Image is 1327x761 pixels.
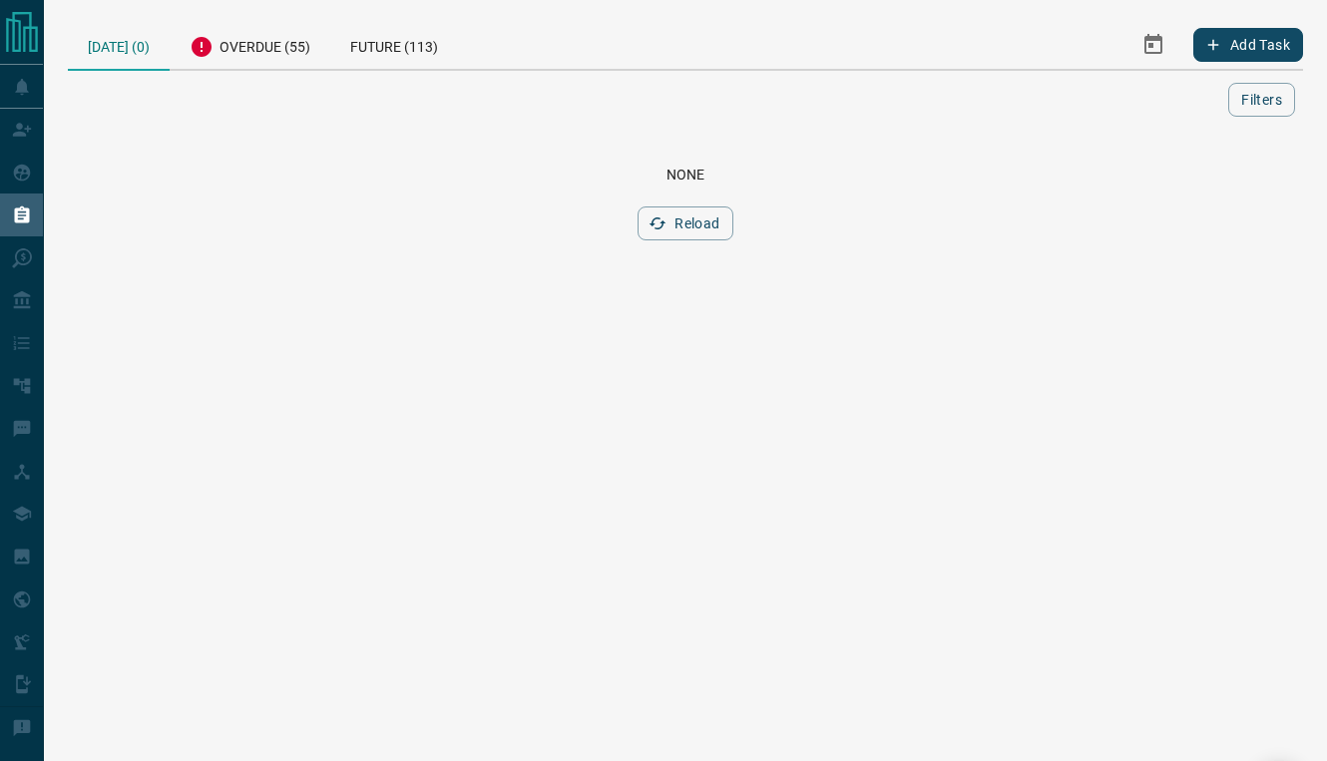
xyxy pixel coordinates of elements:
[68,20,170,71] div: [DATE] (0)
[330,20,458,69] div: Future (113)
[1193,28,1303,62] button: Add Task
[92,167,1279,183] div: None
[1129,21,1177,69] button: Select Date Range
[1228,83,1295,117] button: Filters
[638,206,732,240] button: Reload
[170,20,330,69] div: Overdue (55)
